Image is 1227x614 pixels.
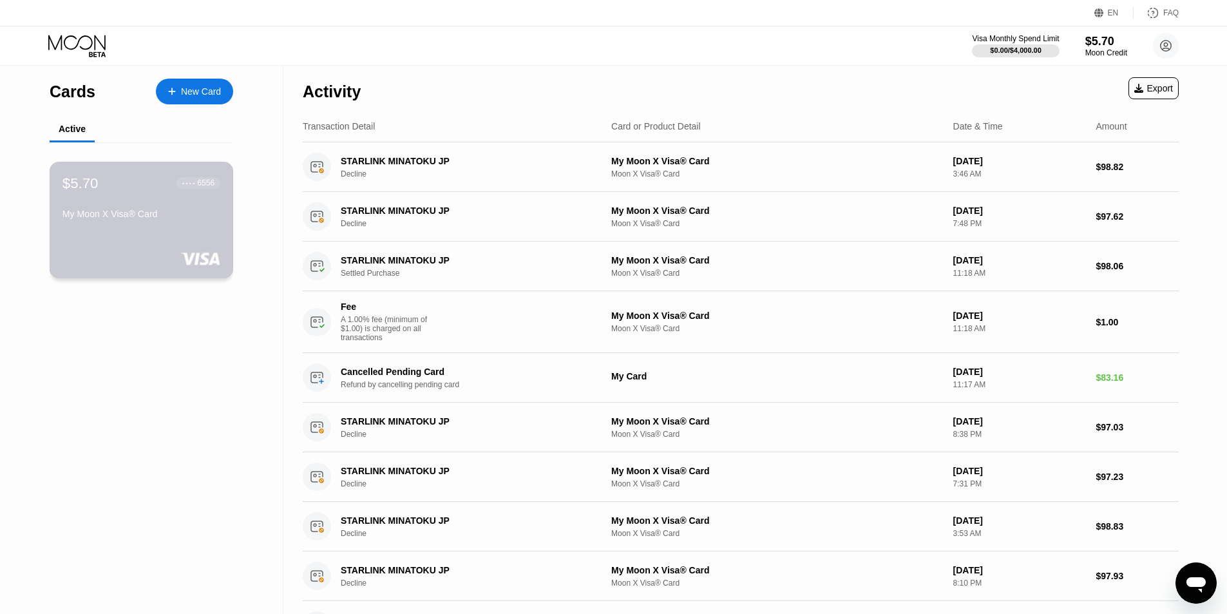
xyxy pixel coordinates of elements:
div: Moon X Visa® Card [611,219,943,228]
div: FeeA 1.00% fee (minimum of $1.00) is charged on all transactionsMy Moon X Visa® CardMoon X Visa® ... [303,291,1179,353]
div: New Card [181,86,221,97]
div: Export [1134,83,1173,93]
div: [DATE] [953,311,1086,321]
div: Refund by cancelling pending card [341,380,609,389]
div: My Moon X Visa® Card [611,565,943,575]
div: 8:10 PM [953,579,1086,588]
div: $98.83 [1096,521,1179,532]
div: Decline [341,479,609,488]
div: My Moon X Visa® Card [611,515,943,526]
div: My Card [611,371,943,381]
div: Moon X Visa® Card [611,324,943,333]
div: 6556 [197,178,214,187]
div: My Moon X Visa® Card [611,206,943,216]
div: My Moon X Visa® Card [611,156,943,166]
div: $1.00 [1096,317,1179,327]
div: 8:38 PM [953,430,1086,439]
div: $5.70 [1085,35,1127,48]
div: [DATE] [953,206,1086,216]
div: Decline [341,430,609,439]
div: Fee [341,302,431,312]
div: STARLINK MINATOKU JPDeclineMy Moon X Visa® CardMoon X Visa® Card[DATE]8:10 PM$97.93 [303,552,1179,601]
div: [DATE] [953,565,1086,575]
div: Transaction Detail [303,121,375,131]
div: Cards [50,82,95,101]
div: [DATE] [953,515,1086,526]
div: Moon X Visa® Card [611,169,943,178]
div: STARLINK MINATOKU JP [341,206,591,216]
div: My Moon X Visa® Card [611,466,943,476]
div: Visa Monthly Spend Limit [972,34,1059,43]
div: $5.70Moon Credit [1085,35,1127,57]
div: $98.06 [1096,261,1179,271]
div: $97.93 [1096,571,1179,581]
div: My Moon X Visa® Card [62,209,220,219]
div: $97.62 [1096,211,1179,222]
iframe: Button to launch messaging window [1175,562,1217,604]
div: Visa Monthly Spend Limit$0.00/$4,000.00 [972,34,1059,57]
div: STARLINK MINATOKU JPDeclineMy Moon X Visa® CardMoon X Visa® Card[DATE]3:53 AM$98.83 [303,502,1179,552]
div: STARLINK MINATOKU JPDeclineMy Moon X Visa® CardMoon X Visa® Card[DATE]7:31 PM$97.23 [303,452,1179,502]
div: [DATE] [953,156,1086,166]
div: 11:18 AM [953,269,1086,278]
div: $0.00 / $4,000.00 [990,46,1042,54]
div: Card or Product Detail [611,121,701,131]
div: $5.70● ● ● ●6556My Moon X Visa® Card [50,162,233,278]
div: STARLINK MINATOKU JP [341,515,591,526]
div: [DATE] [953,255,1086,265]
div: $98.82 [1096,162,1179,172]
div: $83.16 [1096,372,1179,383]
div: 11:18 AM [953,324,1086,333]
div: 7:31 PM [953,479,1086,488]
div: Export [1128,77,1179,99]
div: Decline [341,529,609,538]
div: Moon X Visa® Card [611,430,943,439]
div: Active [59,124,86,134]
div: STARLINK MINATOKU JPDeclineMy Moon X Visa® CardMoon X Visa® Card[DATE]7:48 PM$97.62 [303,192,1179,242]
div: Decline [341,169,609,178]
div: 7:48 PM [953,219,1086,228]
div: FAQ [1163,8,1179,17]
div: [DATE] [953,367,1086,377]
div: My Moon X Visa® Card [611,255,943,265]
div: $97.03 [1096,422,1179,432]
div: STARLINK MINATOKU JP [341,255,591,265]
div: Decline [341,219,609,228]
div: Activity [303,82,361,101]
div: STARLINK MINATOKU JP [341,156,591,166]
div: New Card [156,79,233,104]
div: EN [1108,8,1119,17]
div: Moon X Visa® Card [611,269,943,278]
div: [DATE] [953,416,1086,427]
div: STARLINK MINATOKU JP [341,466,591,476]
div: My Moon X Visa® Card [611,311,943,321]
div: STARLINK MINATOKU JP [341,416,591,427]
div: 3:46 AM [953,169,1086,178]
div: A 1.00% fee (minimum of $1.00) is charged on all transactions [341,315,437,342]
div: Settled Purchase [341,269,609,278]
div: 3:53 AM [953,529,1086,538]
div: [DATE] [953,466,1086,476]
div: Cancelled Pending CardRefund by cancelling pending cardMy Card[DATE]11:17 AM$83.16 [303,353,1179,403]
div: Moon X Visa® Card [611,479,943,488]
div: Cancelled Pending Card [341,367,591,377]
div: Moon X Visa® Card [611,529,943,538]
div: 11:17 AM [953,380,1086,389]
div: $5.70 [62,175,99,191]
div: STARLINK MINATOKU JPDeclineMy Moon X Visa® CardMoon X Visa® Card[DATE]8:38 PM$97.03 [303,403,1179,452]
div: EN [1094,6,1134,19]
div: STARLINK MINATOKU JPSettled PurchaseMy Moon X Visa® CardMoon X Visa® Card[DATE]11:18 AM$98.06 [303,242,1179,291]
div: ● ● ● ● [182,181,195,185]
div: STARLINK MINATOKU JPDeclineMy Moon X Visa® CardMoon X Visa® Card[DATE]3:46 AM$98.82 [303,142,1179,192]
div: Moon Credit [1085,48,1127,57]
div: Decline [341,579,609,588]
div: STARLINK MINATOKU JP [341,565,591,575]
div: Amount [1096,121,1127,131]
div: Moon X Visa® Card [611,579,943,588]
div: My Moon X Visa® Card [611,416,943,427]
div: $97.23 [1096,472,1179,482]
div: FAQ [1134,6,1179,19]
div: Date & Time [953,121,1003,131]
